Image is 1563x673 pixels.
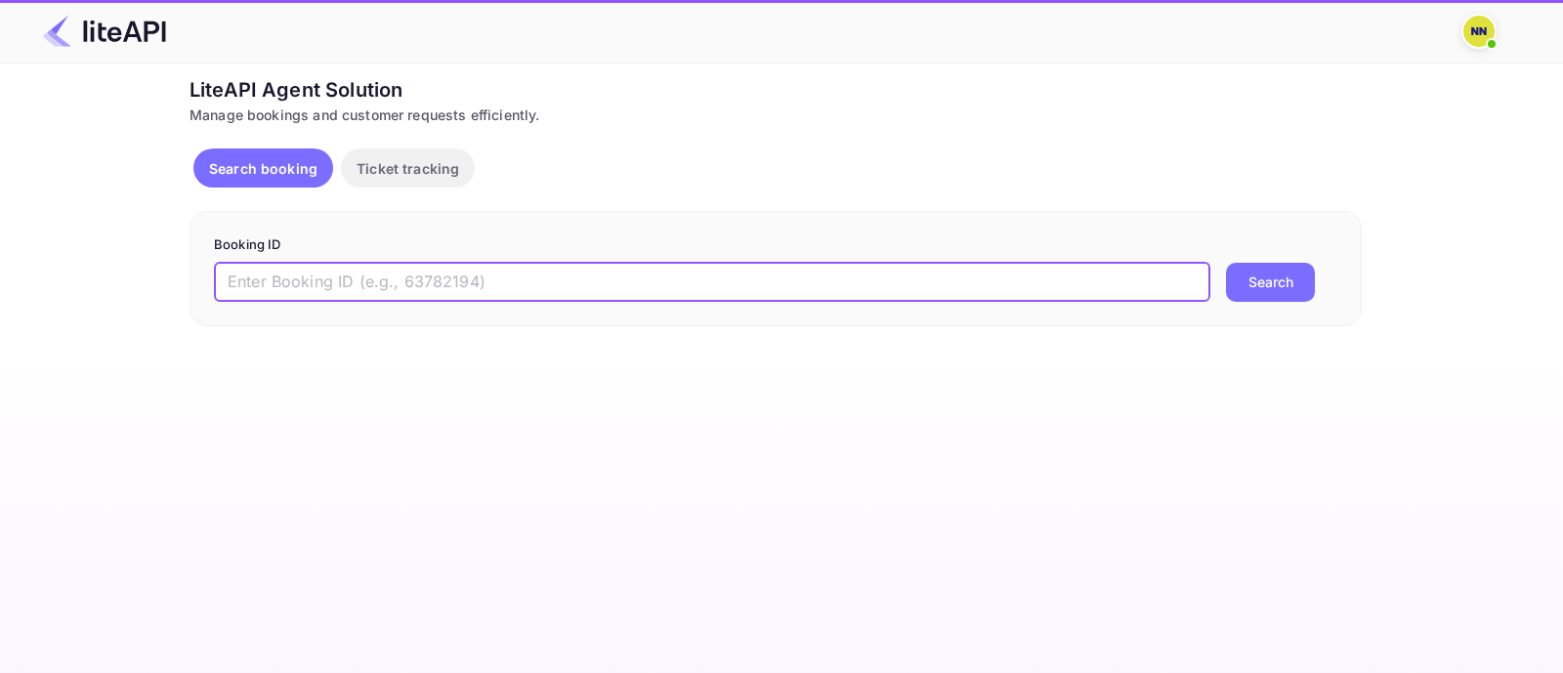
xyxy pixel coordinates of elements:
p: Booking ID [214,235,1337,255]
div: LiteAPI Agent Solution [190,75,1362,105]
div: Manage bookings and customer requests efficiently. [190,105,1362,125]
button: Search [1226,263,1315,302]
img: N/A N/A [1463,16,1495,47]
p: Search booking [209,158,317,179]
input: Enter Booking ID (e.g., 63782194) [214,263,1210,302]
p: Ticket tracking [357,158,459,179]
img: LiteAPI Logo [43,16,166,47]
